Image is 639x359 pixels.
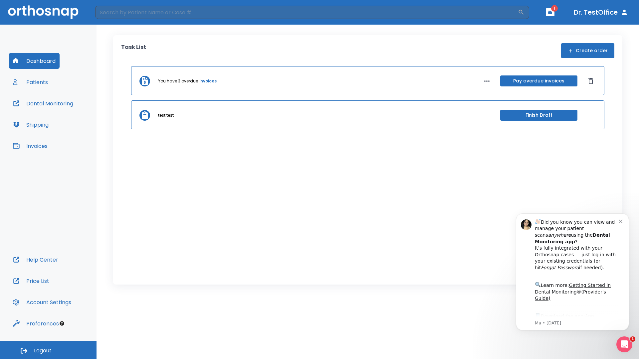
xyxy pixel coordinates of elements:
[9,138,52,154] button: Invoices
[561,43,614,58] button: Create order
[500,75,577,86] button: Pay overdue invoices
[29,108,113,142] div: Download the app: | ​ Let us know if you need help getting started!
[121,43,146,58] p: Task List
[571,6,631,18] button: Dr. TestOffice
[9,53,60,69] button: Dashboard
[9,117,53,133] button: Shipping
[9,315,63,331] button: Preferences
[199,78,217,84] a: invoices
[506,203,639,341] iframe: Intercom notifications message
[9,273,53,289] button: Price List
[158,112,174,118] p: test test
[113,14,118,20] button: Dismiss notification
[34,347,52,354] span: Logout
[9,294,75,310] button: Account Settings
[616,336,632,352] iframe: Intercom live chat
[630,336,635,342] span: 1
[95,6,518,19] input: Search by Patient Name or Case #
[9,95,77,111] button: Dental Monitoring
[8,5,79,19] img: Orthosnap
[551,5,558,12] span: 1
[585,76,596,86] button: Dismiss
[29,110,88,122] a: App Store
[9,252,62,268] button: Help Center
[500,110,577,121] button: Finish Draft
[9,74,52,90] button: Patients
[29,117,113,123] p: Message from Ma, sent 3w ago
[59,320,65,326] div: Tooltip anchor
[158,78,198,84] p: You have 3 overdue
